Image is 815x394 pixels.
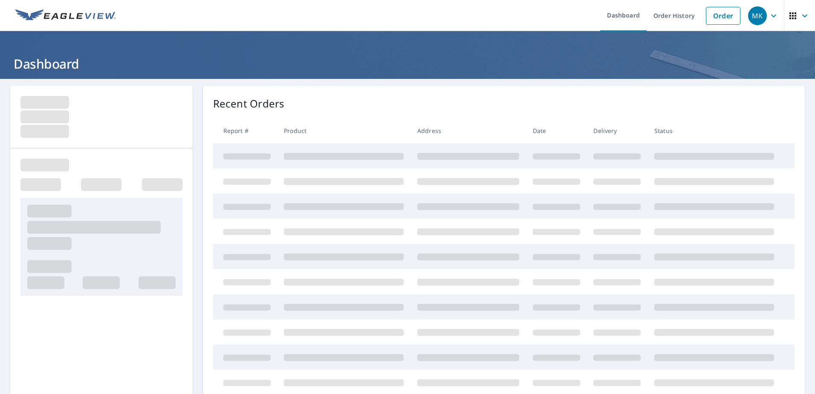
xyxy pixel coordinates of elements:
th: Address [410,118,526,143]
p: Recent Orders [213,96,285,111]
th: Report # [213,118,277,143]
h1: Dashboard [10,55,805,72]
th: Status [647,118,781,143]
a: Order [706,7,740,25]
th: Date [526,118,587,143]
div: MK [748,6,767,25]
img: EV Logo [15,9,116,22]
th: Delivery [587,118,647,143]
th: Product [277,118,410,143]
